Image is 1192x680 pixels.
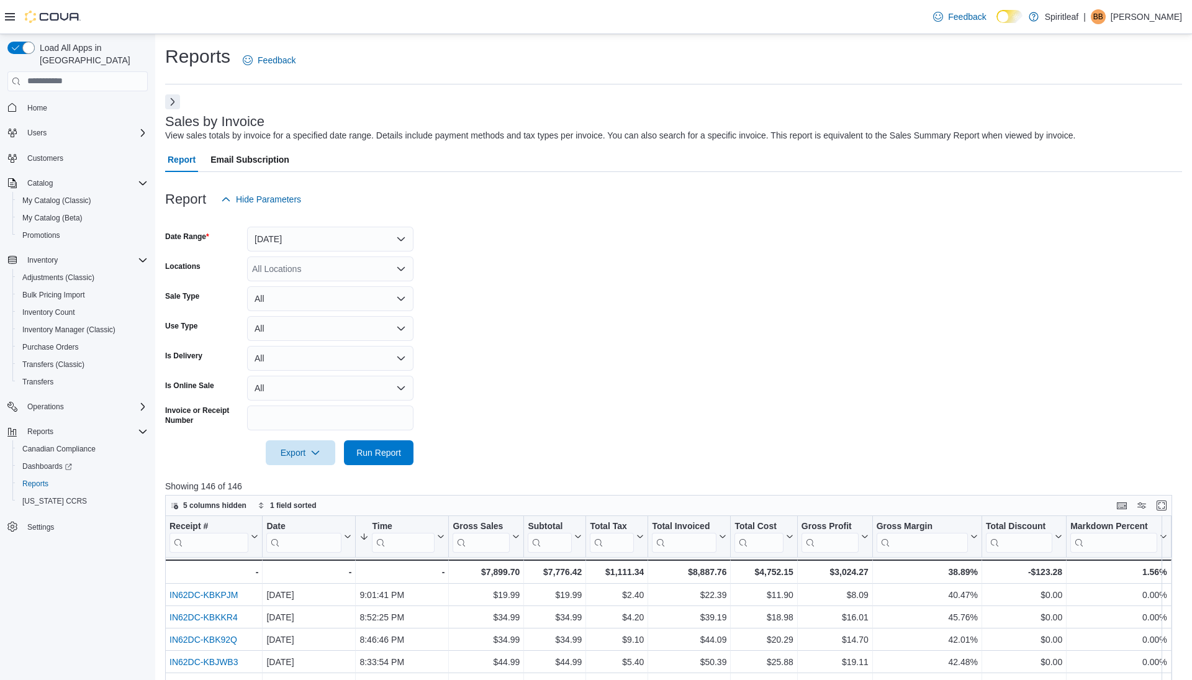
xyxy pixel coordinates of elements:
[270,501,317,510] span: 1 field sorted
[986,520,1052,532] div: Total Discount
[17,374,58,389] a: Transfers
[453,610,520,625] div: $34.99
[2,517,153,535] button: Settings
[22,399,148,414] span: Operations
[17,494,92,509] a: [US_STATE] CCRS
[986,520,1062,552] button: Total Discount
[17,476,148,491] span: Reports
[17,211,88,225] a: My Catalog (Beta)
[165,114,264,129] h3: Sales by Invoice
[1070,587,1167,602] div: 0.00%
[1114,498,1129,513] button: Keyboard shortcuts
[359,520,445,552] button: Time
[1111,9,1182,24] p: [PERSON_NAME]
[359,587,445,602] div: 9:01:41 PM
[165,406,242,425] label: Invoice or Receipt Number
[165,192,206,207] h3: Report
[165,291,199,301] label: Sale Type
[22,150,148,166] span: Customers
[928,4,991,29] a: Feedback
[528,655,582,669] div: $44.99
[17,494,148,509] span: Washington CCRS
[1070,655,1167,669] div: 0.00%
[453,587,520,602] div: $19.99
[652,655,726,669] div: $50.39
[590,610,644,625] div: $4.20
[12,338,153,356] button: Purchase Orders
[1070,520,1167,552] button: Markdown Percent
[27,522,54,532] span: Settings
[801,655,869,669] div: $19.11
[12,475,153,492] button: Reports
[986,632,1062,647] div: $0.00
[236,193,301,206] span: Hide Parameters
[590,520,634,532] div: Total Tax
[22,125,148,140] span: Users
[266,587,351,602] div: [DATE]
[1134,498,1149,513] button: Display options
[266,440,335,465] button: Export
[12,458,153,475] a: Dashboards
[258,54,296,66] span: Feedback
[1093,9,1103,24] span: BB
[986,610,1062,625] div: $0.00
[396,264,406,274] button: Open list of options
[266,520,341,532] div: Date
[12,492,153,510] button: [US_STATE] CCRS
[17,442,101,456] a: Canadian Compliance
[169,657,238,667] a: IN62DC-KBJWB3
[17,459,148,474] span: Dashboards
[528,564,582,579] div: $7,776.42
[27,402,64,412] span: Operations
[877,655,978,669] div: 42.48%
[996,10,1023,23] input: Dark Mode
[652,610,726,625] div: $39.19
[17,357,148,372] span: Transfers (Classic)
[2,252,153,269] button: Inventory
[359,632,445,647] div: 8:46:46 PM
[734,610,793,625] div: $18.98
[372,520,435,552] div: Time
[12,321,153,338] button: Inventory Manager (Classic)
[528,610,582,625] div: $34.99
[1070,610,1167,625] div: 0.00%
[169,564,258,579] div: -
[169,590,238,600] a: IN62DC-KBKPJM
[17,228,148,243] span: Promotions
[17,270,148,285] span: Adjustments (Classic)
[590,564,644,579] div: $1,111.34
[210,147,289,172] span: Email Subscription
[453,520,510,552] div: Gross Sales
[12,304,153,321] button: Inventory Count
[22,253,63,268] button: Inventory
[12,209,153,227] button: My Catalog (Beta)
[17,340,84,355] a: Purchase Orders
[372,520,435,532] div: Time
[27,255,58,265] span: Inventory
[17,322,148,337] span: Inventory Manager (Classic)
[22,461,72,471] span: Dashboards
[590,520,634,552] div: Total Tax
[1154,498,1169,513] button: Enter fullscreen
[986,655,1062,669] div: $0.00
[12,286,153,304] button: Bulk Pricing Import
[2,149,153,167] button: Customers
[27,103,47,113] span: Home
[17,374,148,389] span: Transfers
[266,520,351,552] button: Date
[734,632,793,647] div: $20.29
[169,635,237,645] a: IN62DC-KBK92Q
[165,129,1075,142] div: View sales totals by invoice for a specified date range. Details include payment methods and tax ...
[528,520,572,552] div: Subtotal
[22,230,60,240] span: Promotions
[22,176,148,191] span: Catalog
[801,520,859,532] div: Gross Profit
[453,520,510,532] div: Gross Sales
[165,321,197,331] label: Use Type
[165,44,230,69] h1: Reports
[801,587,869,602] div: $8.09
[17,476,53,491] a: Reports
[734,655,793,669] div: $25.88
[22,444,96,454] span: Canadian Compliance
[169,520,248,532] div: Receipt #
